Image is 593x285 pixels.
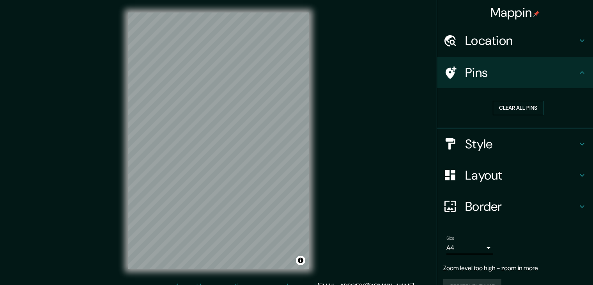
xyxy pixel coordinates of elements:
div: A4 [446,242,493,254]
h4: Pins [465,65,577,80]
iframe: Help widget launcher [524,255,584,276]
canvas: Map [128,12,309,269]
div: Style [437,128,593,160]
h4: Layout [465,167,577,183]
p: Zoom level too high - zoom in more [443,264,587,273]
div: Location [437,25,593,56]
h4: Location [465,33,577,48]
div: Border [437,191,593,222]
h4: Style [465,136,577,152]
img: pin-icon.png [533,11,540,17]
button: Clear all pins [493,101,543,115]
div: Layout [437,160,593,191]
button: Toggle attribution [296,256,305,265]
h4: Border [465,199,577,214]
div: Pins [437,57,593,88]
h4: Mappin [490,5,540,20]
label: Size [446,235,455,241]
